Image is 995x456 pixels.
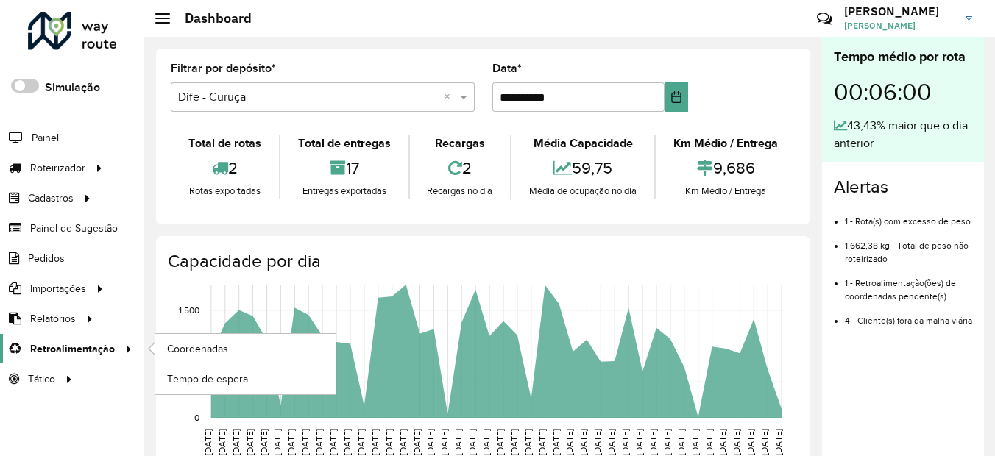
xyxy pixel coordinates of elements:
[732,429,741,455] text: [DATE]
[231,429,241,455] text: [DATE]
[690,429,700,455] text: [DATE]
[30,311,76,327] span: Relatórios
[284,152,405,184] div: 17
[659,135,792,152] div: Km Médio / Entrega
[523,429,533,455] text: [DATE]
[834,177,972,198] h4: Alertas
[844,19,955,32] span: [PERSON_NAME]
[662,429,672,455] text: [DATE]
[425,429,435,455] text: [DATE]
[492,60,522,77] label: Data
[578,429,588,455] text: [DATE]
[30,281,86,296] span: Importações
[515,152,651,184] div: 59,75
[537,429,547,455] text: [DATE]
[453,429,463,455] text: [DATE]
[414,152,507,184] div: 2
[773,429,783,455] text: [DATE]
[676,429,686,455] text: [DATE]
[515,135,651,152] div: Média Capacidade
[648,429,658,455] text: [DATE]
[834,117,972,152] div: 43,43% maior que o dia anterior
[342,429,352,455] text: [DATE]
[412,429,422,455] text: [DATE]
[272,429,282,455] text: [DATE]
[174,184,275,199] div: Rotas exportadas
[179,305,199,315] text: 1,500
[606,429,616,455] text: [DATE]
[174,135,275,152] div: Total de rotas
[759,429,769,455] text: [DATE]
[845,266,972,303] li: 1 - Retroalimentação(ões) de coordenadas pendente(s)
[659,184,792,199] div: Km Médio / Entrega
[439,429,449,455] text: [DATE]
[398,429,408,455] text: [DATE]
[659,152,792,184] div: 9,686
[170,10,252,26] h2: Dashboard
[245,429,255,455] text: [DATE]
[665,82,689,112] button: Choose Date
[217,429,227,455] text: [DATE]
[834,47,972,67] div: Tempo médio por rota
[384,429,394,455] text: [DATE]
[167,341,228,357] span: Coordenadas
[845,303,972,327] li: 4 - Cliente(s) fora da malha viária
[845,204,972,228] li: 1 - Rota(s) com excesso de peso
[174,152,275,184] div: 2
[414,135,507,152] div: Recargas
[259,429,269,455] text: [DATE]
[328,429,338,455] text: [DATE]
[620,429,630,455] text: [DATE]
[155,334,336,363] a: Coordenadas
[284,184,405,199] div: Entregas exportadas
[845,228,972,266] li: 1.662,38 kg - Total de peso não roteirizado
[356,429,366,455] text: [DATE]
[286,429,296,455] text: [DATE]
[155,364,336,393] a: Tempo de espera
[834,67,972,117] div: 00:06:00
[284,135,405,152] div: Total de entregas
[167,371,248,387] span: Tempo de espera
[467,429,477,455] text: [DATE]
[30,341,115,357] span: Retroalimentação
[551,429,561,455] text: [DATE]
[28,190,74,206] span: Cadastros
[844,4,955,18] h3: [PERSON_NAME]
[28,251,65,266] span: Pedidos
[171,60,276,77] label: Filtrar por depósito
[300,429,310,455] text: [DATE]
[203,429,213,455] text: [DATE]
[509,429,519,455] text: [DATE]
[809,3,840,35] a: Contato Rápido
[746,429,755,455] text: [DATE]
[444,88,456,106] span: Clear all
[168,251,796,272] h4: Capacidade por dia
[495,429,505,455] text: [DATE]
[634,429,644,455] text: [DATE]
[592,429,602,455] text: [DATE]
[704,429,714,455] text: [DATE]
[718,429,727,455] text: [DATE]
[370,429,380,455] text: [DATE]
[414,184,507,199] div: Recargas no dia
[481,429,491,455] text: [DATE]
[28,371,55,387] span: Tático
[314,429,324,455] text: [DATE]
[564,429,574,455] text: [DATE]
[45,79,100,96] label: Simulação
[515,184,651,199] div: Média de ocupação no dia
[32,130,59,146] span: Painel
[30,221,118,236] span: Painel de Sugestão
[30,160,85,176] span: Roteirizador
[194,413,199,422] text: 0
